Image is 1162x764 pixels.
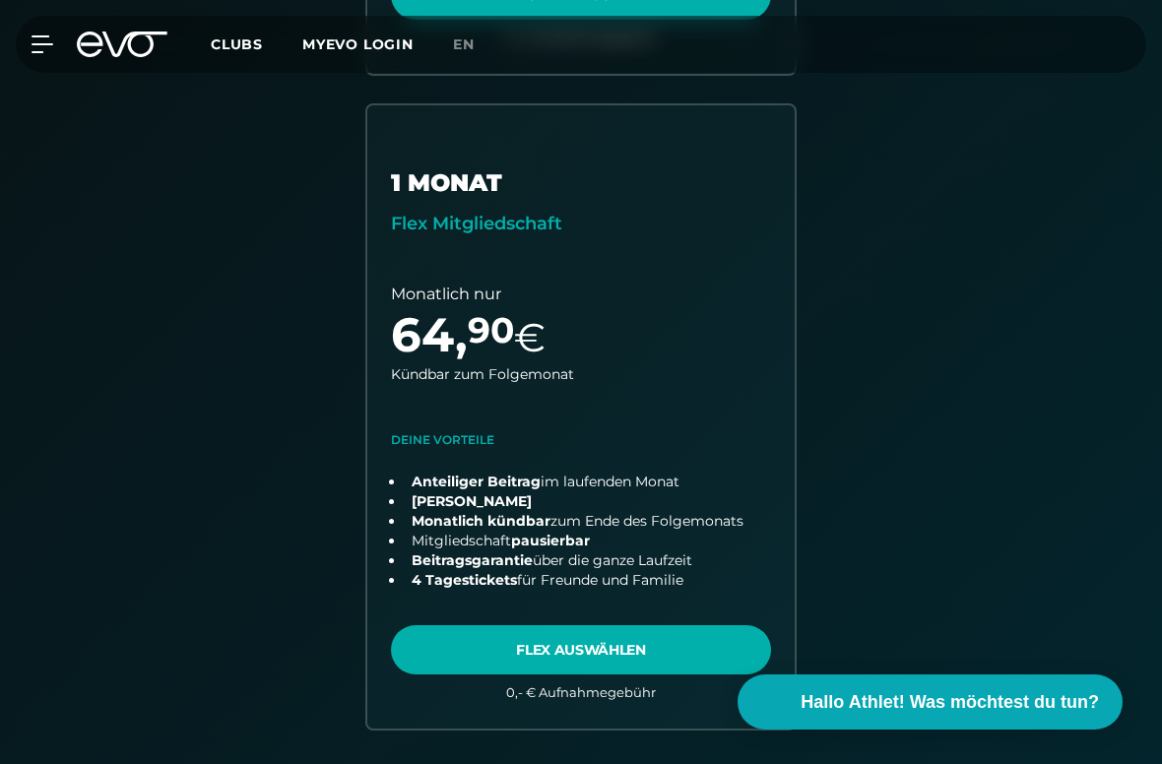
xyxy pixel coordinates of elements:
a: choose plan [367,105,795,729]
a: Clubs [211,34,302,53]
span: Clubs [211,35,263,53]
span: en [453,35,475,53]
a: MYEVO LOGIN [302,35,414,53]
a: en [453,33,498,56]
button: Hallo Athlet! Was möchtest du tun? [738,674,1123,730]
span: Hallo Athlet! Was möchtest du tun? [801,689,1099,716]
